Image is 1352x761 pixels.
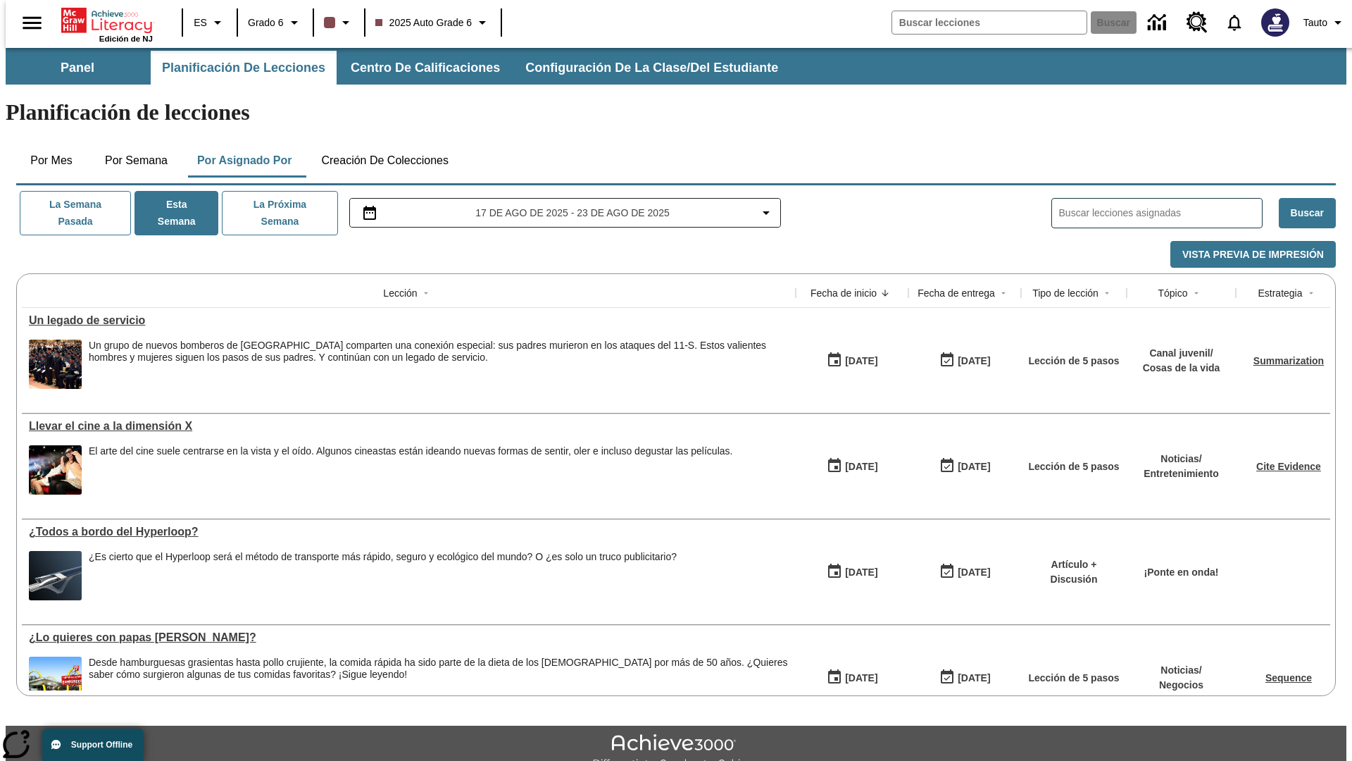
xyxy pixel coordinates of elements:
[1028,354,1119,369] p: Lección de 5 pasos
[356,204,775,221] button: Seleccione el intervalo de fechas opción del menú
[1159,678,1203,693] p: Negocios
[934,347,995,374] button: 08/19/25: Último día en que podrá accederse la lección
[995,285,1012,302] button: Sort
[1261,8,1289,37] img: Avatar
[845,564,877,581] div: [DATE]
[375,16,472,30] span: 2025 Auto Grade 6
[934,559,995,586] button: 06/30/26: Último día en que podrá accederse la lección
[758,204,775,221] svg: Collapse Date Range Filter
[29,526,789,538] div: ¿Todos a bordo del Hyperloop?
[877,285,894,302] button: Sort
[845,458,877,476] div: [DATE]
[810,286,877,300] div: Fecha de inicio
[89,340,789,364] div: Un grupo de nuevos bomberos de [GEOGRAPHIC_DATA] comparten una conexión especial: sus padres muri...
[822,559,882,586] button: 07/21/25: Primer día en que estuvo disponible la lección
[29,314,789,327] a: Un legado de servicio, Lecciones
[475,206,669,221] span: 17 de ago de 2025 - 23 de ago de 2025
[1253,4,1298,41] button: Escoja un nuevo avatar
[845,352,877,370] div: [DATE]
[89,445,732,495] div: El arte del cine suele centrarse en la vista y el oído. Algunos cineastas están ideando nuevas fo...
[29,420,789,433] a: Llevar el cine a la dimensión X, Lecciones
[20,191,131,235] button: La semana pasada
[822,347,882,374] button: 08/19/25: Primer día en que estuvo disponible la lección
[1139,4,1178,42] a: Centro de información
[29,551,82,600] img: Representación artística del vehículo Hyperloop TT entrando en un túnel
[1144,466,1219,481] p: Entretenimiento
[89,551,677,563] div: ¿Es cierto que el Hyperloop será el método de transporte más rápido, seguro y ecológico del mundo...
[7,51,148,85] button: Panel
[1143,346,1220,361] p: Canal juvenil /
[186,144,303,178] button: Por asignado por
[134,191,218,235] button: Esta semana
[958,669,990,687] div: [DATE]
[1253,355,1324,366] a: Summarization
[42,729,144,761] button: Support Offline
[1178,4,1216,42] a: Centro de recursos, Se abrirá en una pestaña nueva.
[1158,286,1187,300] div: Tópico
[918,286,995,300] div: Fecha de entrega
[248,16,284,30] span: Grado 6
[6,48,1346,85] div: Subbarra de navegación
[1143,361,1220,376] p: Cosas de la vida
[89,445,732,457] div: El arte del cine suele centrarse en la vista y el oído. Algunos cineastas están ideando nuevas fo...
[6,99,1346,125] h1: Planificación de lecciones
[1265,672,1312,683] a: Sequence
[1216,4,1253,41] a: Notificaciones
[6,51,791,85] div: Subbarra de navegación
[1098,285,1115,302] button: Sort
[1028,459,1119,474] p: Lección de 5 pasos
[29,657,82,706] img: Uno de los primeros locales de McDonald's, con el icónico letrero rojo y los arcos amarillos.
[892,11,1087,34] input: Buscar campo
[1032,286,1098,300] div: Tipo de lección
[16,144,87,178] button: Por mes
[29,631,789,644] div: ¿Lo quieres con papas fritas?
[89,657,789,706] div: Desde hamburguesas grasientas hasta pollo crujiente, la comida rápida ha sido parte de la dieta d...
[845,669,877,687] div: [DATE]
[242,10,308,35] button: Grado: Grado 6, Elige un grado
[418,285,434,302] button: Sort
[94,144,179,178] button: Por semana
[1028,671,1119,686] p: Lección de 5 pasos
[339,51,511,85] button: Centro de calificaciones
[29,314,789,327] div: Un legado de servicio
[1188,285,1205,302] button: Sort
[934,664,995,691] button: 07/20/26: Último día en que podrá accederse la lección
[151,51,337,85] button: Planificación de lecciones
[310,144,460,178] button: Creación de colecciones
[958,352,990,370] div: [DATE]
[29,631,789,644] a: ¿Lo quieres con papas fritas?, Lecciones
[1258,286,1302,300] div: Estrategia
[99,35,153,43] span: Edición de NJ
[29,340,82,389] img: una fotografía de la ceremonia de graduación de la promoción de 2019 del Departamento de Bomberos...
[1059,203,1262,223] input: Buscar lecciones asignadas
[370,10,497,35] button: Clase: 2025 Auto Grade 6, Selecciona una clase
[1144,452,1219,466] p: Noticias /
[61,6,153,35] a: Portada
[1144,565,1219,580] p: ¡Ponte en onda!
[1028,557,1120,587] p: Artículo + Discusión
[958,458,990,476] div: [DATE]
[89,340,789,389] div: Un grupo de nuevos bomberos de Nueva York comparten una conexión especial: sus padres murieron en...
[29,526,789,538] a: ¿Todos a bordo del Hyperloop?, Lecciones
[1298,10,1352,35] button: Perfil/Configuración
[822,453,882,480] button: 08/18/25: Primer día en que estuvo disponible la lección
[822,664,882,691] button: 07/14/25: Primer día en que estuvo disponible la lección
[89,657,789,681] div: Desde hamburguesas grasientas hasta pollo crujiente, la comida rápida ha sido parte de la dieta d...
[383,286,417,300] div: Lección
[958,564,990,581] div: [DATE]
[89,551,677,600] span: ¿Es cierto que el Hyperloop será el método de transporte más rápido, seguro y ecológico del mundo...
[1303,285,1320,302] button: Sort
[11,2,53,44] button: Abrir el menú lateral
[1303,16,1327,30] span: Tauto
[222,191,337,235] button: La próxima semana
[1170,241,1336,268] button: Vista previa de impresión
[1279,198,1336,228] button: Buscar
[71,740,132,750] span: Support Offline
[934,453,995,480] button: 08/24/25: Último día en que podrá accederse la lección
[1159,663,1203,678] p: Noticias /
[1256,461,1321,472] a: Cite Evidence
[187,10,232,35] button: Lenguaje: ES, Selecciona un idioma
